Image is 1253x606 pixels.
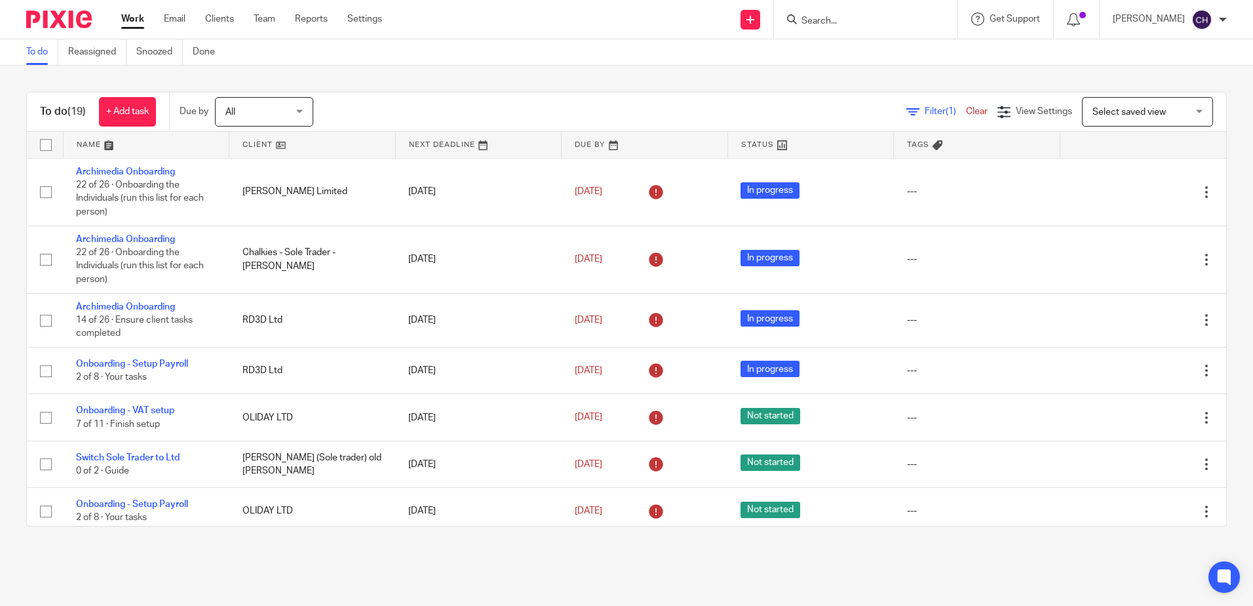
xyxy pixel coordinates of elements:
span: In progress [741,310,800,327]
span: 22 of 26 · Onboarding the Individuals (run this list for each person) [76,180,204,216]
span: In progress [741,182,800,199]
span: In progress [741,361,800,377]
input: Search [800,16,918,28]
a: Onboarding - VAT setup [76,406,174,415]
td: [DATE] [395,226,562,293]
td: [PERSON_NAME] Limited [229,158,396,226]
span: View Settings [1016,107,1072,116]
a: Archimedia Onboarding [76,235,175,244]
div: --- [907,458,1047,471]
a: Switch Sole Trader to Ltd [76,453,180,462]
td: [DATE] [395,441,562,487]
span: Not started [741,502,800,518]
a: Settings [347,12,382,26]
span: 2 of 8 · Your tasks [76,514,147,523]
span: [DATE] [575,187,602,196]
a: + Add task [99,97,156,127]
span: 2 of 8 · Your tasks [76,373,147,382]
a: Reports [295,12,328,26]
span: In progress [741,250,800,266]
a: Onboarding - Setup Payroll [76,500,188,509]
td: OLIDAY LTD [229,394,396,441]
img: Pixie [26,10,92,28]
span: All [225,108,235,117]
span: Not started [741,408,800,424]
td: [DATE] [395,293,562,347]
span: [DATE] [575,315,602,325]
span: 14 of 26 · Ensure client tasks completed [76,315,193,338]
div: --- [907,411,1047,424]
a: To do [26,39,58,65]
span: (19) [67,106,86,117]
span: Not started [741,455,800,471]
a: Reassigned [68,39,126,65]
a: Email [164,12,185,26]
td: [DATE] [395,394,562,441]
td: [DATE] [395,488,562,535]
span: Tags [907,141,929,148]
div: --- [907,364,1047,377]
span: 22 of 26 · Onboarding the Individuals (run this list for each person) [76,248,204,284]
a: Done [193,39,225,65]
a: Archimedia Onboarding [76,302,175,312]
span: 7 of 11 · Finish setup [76,420,160,429]
td: Chalkies - Sole Trader - [PERSON_NAME] [229,226,396,293]
a: Clients [205,12,234,26]
span: Filter [925,107,966,116]
span: [DATE] [575,366,602,375]
span: [DATE] [575,506,602,515]
span: [DATE] [575,254,602,264]
span: 0 of 2 · Guide [76,466,129,475]
a: Work [121,12,144,26]
div: --- [907,313,1047,327]
td: RD3D Ltd [229,348,396,394]
a: Archimedia Onboarding [76,167,175,176]
a: Team [254,12,275,26]
p: [PERSON_NAME] [1113,12,1185,26]
span: (1) [946,107,956,116]
td: RD3D Ltd [229,293,396,347]
h1: To do [40,105,86,119]
span: Get Support [990,14,1040,24]
div: --- [907,504,1047,517]
a: Onboarding - Setup Payroll [76,359,188,369]
img: svg%3E [1191,9,1212,30]
div: --- [907,185,1047,198]
a: Clear [966,107,988,116]
span: [DATE] [575,413,602,422]
td: [PERSON_NAME] (Sole trader) old [PERSON_NAME] [229,441,396,487]
div: --- [907,253,1047,266]
a: Snoozed [136,39,183,65]
td: [DATE] [395,158,562,226]
span: [DATE] [575,460,602,469]
td: OLIDAY LTD [229,488,396,535]
td: [DATE] [395,348,562,394]
p: Due by [180,105,208,118]
span: Select saved view [1092,108,1166,117]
